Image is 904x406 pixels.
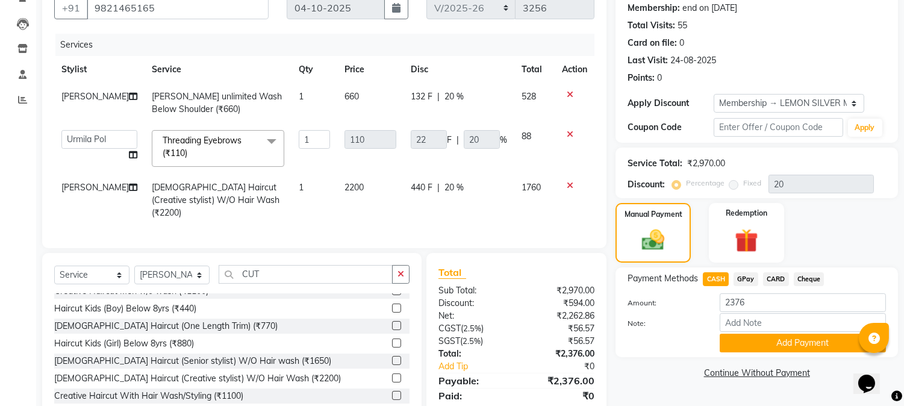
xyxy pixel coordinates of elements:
[682,2,737,14] div: end on [DATE]
[444,90,464,103] span: 20 %
[703,272,729,286] span: CASH
[429,297,517,310] div: Discount:
[54,302,196,315] div: Haircut Kids (Boy) Below 8yrs (₹440)
[618,367,896,379] a: Continue Without Payment
[517,389,604,403] div: ₹0
[145,56,291,83] th: Service
[411,90,432,103] span: 132 F
[404,56,514,83] th: Disc
[522,91,536,102] span: 528
[670,54,716,67] div: 24-08-2025
[54,355,331,367] div: [DEMOGRAPHIC_DATA] Haircut (Senior stylist) W/O Hair wash (₹1650)
[463,336,481,346] span: 2.5%
[54,390,243,402] div: Creative Haircut With Hair Wash/Styling (₹1100)
[763,272,789,286] span: CARD
[344,91,359,102] span: 660
[743,178,761,189] label: Fixed
[55,34,603,56] div: Services
[219,265,393,284] input: Search or Scan
[444,181,464,194] span: 20 %
[54,320,278,333] div: [DEMOGRAPHIC_DATA] Haircut (One Length Trim) (₹770)
[429,310,517,322] div: Net:
[628,157,682,170] div: Service Total:
[657,72,662,84] div: 0
[429,360,531,373] a: Add Tip
[61,91,129,102] span: [PERSON_NAME]
[429,335,517,348] div: ( )
[687,157,725,170] div: ₹2,970.00
[720,313,886,332] input: Add Note
[686,178,725,189] label: Percentage
[517,335,604,348] div: ₹56.57
[726,208,767,219] label: Redemption
[522,131,531,142] span: 88
[152,91,282,114] span: [PERSON_NAME] unlimited Wash Below Shoulder (₹660)
[734,272,758,286] span: GPay
[628,272,698,285] span: Payment Methods
[291,56,337,83] th: Qty
[337,56,404,83] th: Price
[628,178,665,191] div: Discount:
[678,19,687,32] div: 55
[635,227,671,253] img: _cash.svg
[187,148,193,158] a: x
[54,337,194,350] div: Haircut Kids (Girl) Below 8yrs (₹880)
[555,56,594,83] th: Action
[794,272,825,286] span: Cheque
[500,134,507,146] span: %
[619,298,711,308] label: Amount:
[54,372,341,385] div: [DEMOGRAPHIC_DATA] Haircut (Creative stylist) W/O Hair Wash (₹2200)
[163,135,242,158] span: Threading Eyebrows (₹110)
[152,182,279,218] span: [DEMOGRAPHIC_DATA] Haircut (Creative stylist) W/O Hair Wash (₹2200)
[517,297,604,310] div: ₹594.00
[628,121,714,134] div: Coupon Code
[429,322,517,335] div: ( )
[429,348,517,360] div: Total:
[463,323,481,333] span: 2.5%
[438,323,461,334] span: CGST
[628,72,655,84] div: Points:
[720,334,886,352] button: Add Payment
[429,373,517,388] div: Payable:
[299,182,304,193] span: 1
[679,37,684,49] div: 0
[628,54,668,67] div: Last Visit:
[429,284,517,297] div: Sub Total:
[728,226,765,255] img: _gift.svg
[438,266,466,279] span: Total
[531,360,604,373] div: ₹0
[438,336,460,346] span: SGST
[437,181,440,194] span: |
[619,318,711,329] label: Note:
[457,134,459,146] span: |
[853,358,892,394] iframe: chat widget
[628,2,680,14] div: Membership:
[447,134,452,146] span: F
[517,310,604,322] div: ₹2,262.86
[848,119,882,137] button: Apply
[517,322,604,335] div: ₹56.57
[429,389,517,403] div: Paid:
[625,209,682,220] label: Manual Payment
[514,56,555,83] th: Total
[714,118,843,137] input: Enter Offer / Coupon Code
[628,19,675,32] div: Total Visits:
[61,182,129,193] span: [PERSON_NAME]
[720,293,886,312] input: Amount
[517,373,604,388] div: ₹2,376.00
[344,182,364,193] span: 2200
[299,91,304,102] span: 1
[54,56,145,83] th: Stylist
[437,90,440,103] span: |
[517,348,604,360] div: ₹2,376.00
[411,181,432,194] span: 440 F
[522,182,541,193] span: 1760
[628,97,714,110] div: Apply Discount
[517,284,604,297] div: ₹2,970.00
[628,37,677,49] div: Card on file:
